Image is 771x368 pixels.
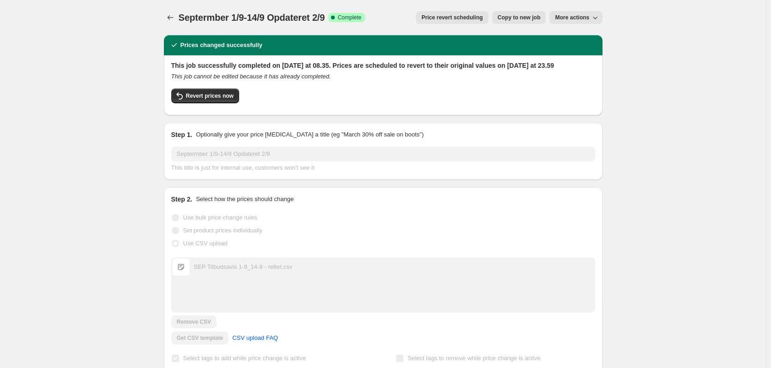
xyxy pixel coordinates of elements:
span: Copy to new job [498,14,541,21]
button: Price change jobs [164,11,177,24]
span: Septermber 1/9-14/9 Opdateret 2/9 [179,12,325,23]
span: This title is just for internal use, customers won't see it [171,164,314,171]
span: Use CSV upload [183,240,228,247]
i: This job cannot be edited because it has already completed. [171,73,331,80]
input: 30% off holiday sale [171,147,595,161]
h2: This job successfully completed on [DATE] at 08.35. Prices are scheduled to revert to their origi... [171,61,595,70]
p: Optionally give your price [MEDICAL_DATA] a title (eg "March 30% off sale on boots") [196,130,423,139]
button: More actions [549,11,602,24]
button: Revert prices now [171,89,239,103]
h2: Step 2. [171,195,193,204]
div: SEP Tilbudsavis 1-9_14-9 - rettet.csv [194,262,293,272]
h2: Prices changed successfully [181,41,263,50]
span: Revert prices now [186,92,234,100]
span: More actions [555,14,589,21]
span: Select tags to remove while price change is active [408,355,541,362]
p: Select how the prices should change [196,195,294,204]
span: Set product prices individually [183,227,263,234]
span: Use bulk price change rules [183,214,257,221]
span: Select tags to add while price change is active [183,355,306,362]
span: Complete [337,14,361,21]
a: CSV upload FAQ [227,331,283,345]
h2: Step 1. [171,130,193,139]
span: Price revert scheduling [422,14,483,21]
span: CSV upload FAQ [232,333,278,343]
button: Price revert scheduling [416,11,488,24]
button: Copy to new job [492,11,546,24]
